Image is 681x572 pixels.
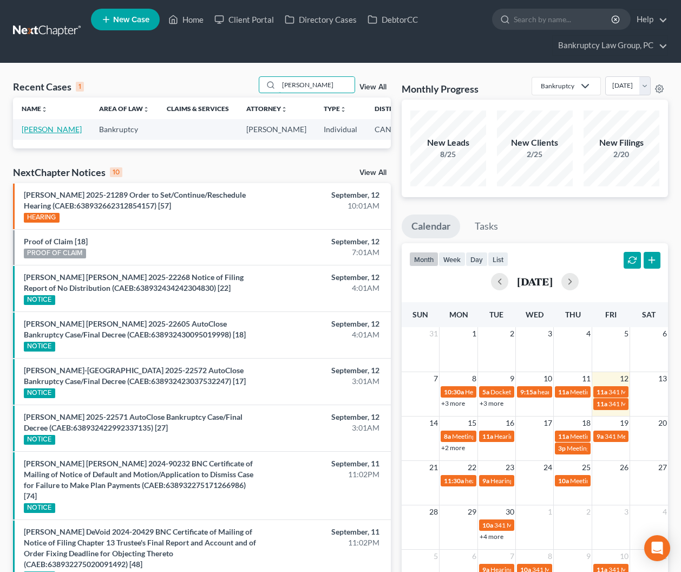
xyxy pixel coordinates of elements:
[269,469,380,480] div: 11:02PM
[22,125,82,134] a: [PERSON_NAME]
[444,477,464,485] span: 11:30a
[467,461,477,474] span: 22
[24,388,55,398] div: NOTICE
[163,10,209,29] a: Home
[465,388,601,396] span: Hearing for [PERSON_NAME] [PERSON_NAME]
[584,136,659,149] div: New Filings
[24,503,55,513] div: NOTICE
[340,106,346,113] i: unfold_more
[428,505,439,518] span: 28
[41,106,48,113] i: unfold_more
[553,36,667,55] a: Bankruptcy Law Group, PC
[269,365,380,376] div: September, 12
[541,81,574,90] div: Bankruptcy
[526,310,544,319] span: Wed
[269,236,380,247] div: September, 12
[597,388,607,396] span: 11a
[99,105,149,113] a: Area of Lawunfold_more
[449,310,468,319] span: Mon
[662,505,668,518] span: 4
[581,372,592,385] span: 11
[24,237,88,246] a: Proof of Claim [18]
[441,444,465,452] a: +2 more
[24,272,244,292] a: [PERSON_NAME] [PERSON_NAME] 2025-22268 Notice of Filing Report of No Distribution (CAEB:638932434...
[24,412,243,432] a: [PERSON_NAME] 2025-22571 AutoClose Bankruptcy Case/Final Decree (CAEB:638932422992337135) [27]
[505,417,515,430] span: 16
[642,310,656,319] span: Sat
[597,400,607,408] span: 11a
[366,119,419,139] td: CANB
[452,432,636,440] span: Meeting of Creditors for [PERSON_NAME] and [PERSON_NAME]
[269,458,380,469] div: September, 11
[509,327,515,340] span: 2
[269,537,380,548] div: 11:02PM
[585,327,592,340] span: 4
[520,388,536,396] span: 9:15a
[402,214,460,238] a: Calendar
[402,82,479,95] h3: Monthly Progress
[509,550,515,563] span: 7
[269,526,380,537] div: September, 11
[444,432,451,440] span: 8a
[581,417,592,430] span: 18
[585,550,592,563] span: 9
[209,10,279,29] a: Client Portal
[24,342,55,352] div: NOTICE
[24,527,256,569] a: [PERSON_NAME] DeVoid 2024-20429 BNC Certificate of Mailing of Notice of Filing Chapter 13 Trustee...
[490,388,639,396] span: Docket Text: for [PERSON_NAME] [PERSON_NAME]
[22,105,48,113] a: Nameunfold_more
[497,136,573,149] div: New Clients
[24,459,253,500] a: [PERSON_NAME] [PERSON_NAME] 2024-90232 BNC Certificate of Mailing of Notice of Default and Motion...
[110,167,122,177] div: 10
[471,550,477,563] span: 6
[269,318,380,329] div: September, 12
[410,136,486,149] div: New Leads
[558,432,569,440] span: 11a
[428,327,439,340] span: 31
[505,461,515,474] span: 23
[76,82,84,92] div: 1
[565,310,581,319] span: Thu
[238,119,315,139] td: [PERSON_NAME]
[509,372,515,385] span: 9
[412,310,428,319] span: Sun
[488,252,508,266] button: list
[13,166,122,179] div: NextChapter Notices
[24,190,246,210] a: [PERSON_NAME] 2025-21289 Order to Set/Continue/Reschedule Hearing (CAEB:638932662312854157) [57]
[597,432,604,440] span: 9a
[113,16,149,24] span: New Case
[467,417,477,430] span: 15
[538,388,673,396] span: hearing for [PERSON_NAME] [PERSON_NAME]
[482,388,489,396] span: 5a
[657,461,668,474] span: 27
[24,213,60,223] div: HEARING
[269,412,380,422] div: September, 12
[471,327,477,340] span: 1
[662,327,668,340] span: 6
[494,432,654,440] span: Hearing for M E [PERSON_NAME] and [PERSON_NAME]
[480,532,503,541] a: +4 more
[315,119,366,139] td: Individual
[558,444,566,452] span: 3p
[547,327,553,340] span: 3
[269,200,380,211] div: 10:01AM
[269,272,380,283] div: September, 12
[359,83,387,91] a: View All
[467,505,477,518] span: 29
[482,521,493,529] span: 10a
[489,310,503,319] span: Tue
[505,505,515,518] span: 30
[428,461,439,474] span: 21
[558,477,569,485] span: 10a
[497,149,573,160] div: 2/25
[547,550,553,563] span: 8
[605,310,617,319] span: Fri
[24,295,55,305] div: NOTICE
[619,461,630,474] span: 26
[375,105,410,113] a: Districtunfold_more
[269,376,380,387] div: 3:01AM
[359,169,387,177] a: View All
[409,252,438,266] button: month
[494,521,656,529] span: 341 Meeting for [PERSON_NAME] and [PERSON_NAME]
[490,477,627,485] span: Hearing for [PERSON_NAME] [PERSON_NAME]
